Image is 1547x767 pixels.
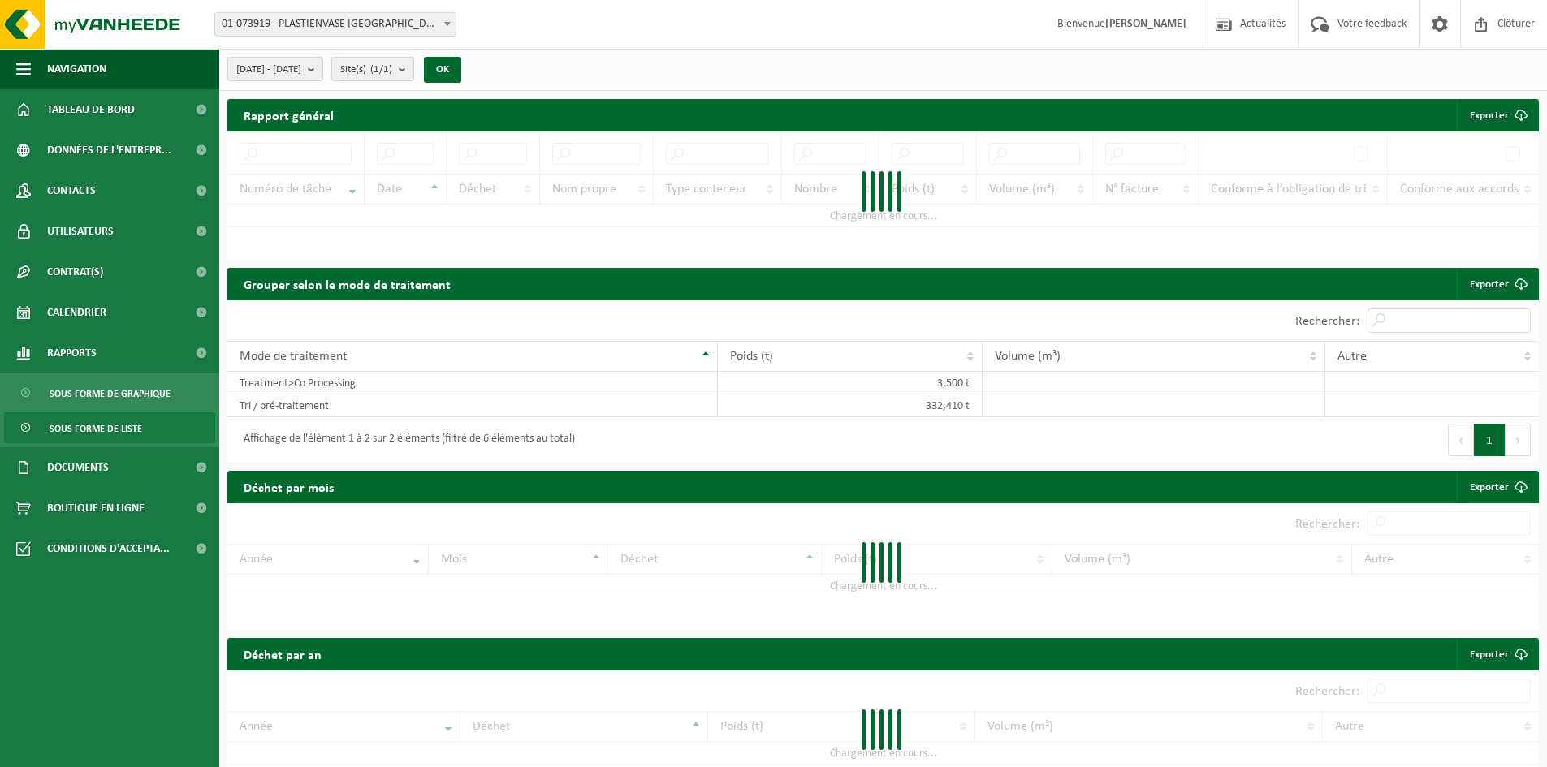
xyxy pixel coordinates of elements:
span: Navigation [47,49,106,89]
h2: Déchet par an [227,638,338,670]
td: 332,410 t [718,394,983,417]
button: Exporter [1457,99,1537,131]
span: Site(s) [340,58,392,82]
span: Données de l'entrepr... [47,130,171,170]
span: Documents [47,447,109,488]
span: 01-073919 - PLASTIENVASE FRANCIA - ARRAS [215,13,456,36]
span: Contrat(s) [47,252,103,292]
a: Exporter [1457,471,1537,503]
td: Tri / pré-traitement [227,394,718,417]
span: Volume (m³) [995,350,1061,363]
span: Contacts [47,170,96,211]
span: Utilisateurs [47,211,114,252]
span: Rapports [47,333,97,373]
span: Boutique en ligne [47,488,145,528]
button: Site(s)(1/1) [331,57,414,81]
span: Autre [1337,350,1367,363]
span: Calendrier [47,292,106,333]
span: Sous forme de graphique [50,378,171,409]
button: Previous [1448,424,1474,456]
h2: Grouper selon le mode de traitement [227,268,467,299]
span: Mode de traitement [240,350,347,363]
a: Exporter [1457,268,1537,300]
button: Next [1506,424,1531,456]
button: OK [424,57,461,83]
td: 3,500 t [718,372,983,394]
h2: Déchet par mois [227,471,350,502]
button: [DATE] - [DATE] [227,57,323,81]
a: Sous forme de liste [4,412,215,443]
span: 01-073919 - PLASTIENVASE FRANCIA - ARRAS [214,12,456,37]
td: Treatment>Co Processing [227,372,718,394]
div: Affichage de l'élément 1 à 2 sur 2 éléments (filtré de 6 éléments au total) [236,425,575,455]
span: Sous forme de liste [50,413,142,444]
button: 1 [1474,424,1506,456]
span: Poids (t) [730,350,773,363]
span: [DATE] - [DATE] [236,58,301,82]
label: Rechercher: [1295,315,1359,328]
count: (1/1) [370,64,392,75]
h2: Rapport général [227,99,350,131]
span: Tableau de bord [47,89,135,130]
a: Exporter [1457,638,1537,670]
strong: [PERSON_NAME] [1105,18,1186,30]
a: Sous forme de graphique [4,377,215,408]
span: Conditions d'accepta... [47,528,170,569]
